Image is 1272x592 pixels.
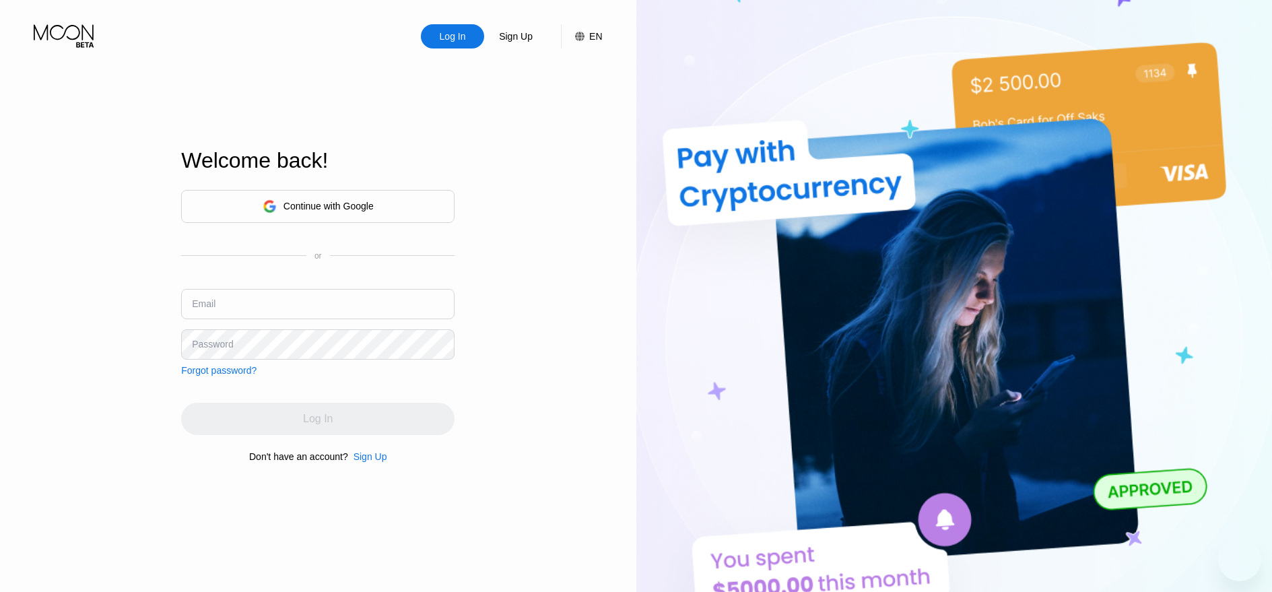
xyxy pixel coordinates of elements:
div: Continue with Google [283,201,374,211]
div: Log In [421,24,484,48]
div: Log In [438,30,467,43]
div: Forgot password? [181,365,257,376]
div: Password [192,339,233,350]
div: Welcome back! [181,148,455,173]
div: EN [561,24,602,48]
div: Don't have an account? [249,451,348,462]
div: Sign Up [354,451,387,462]
div: Sign Up [498,30,534,43]
div: Email [192,298,215,309]
iframe: Button to launch messaging window [1218,538,1261,581]
div: or [314,251,322,261]
div: Sign Up [484,24,547,48]
div: Continue with Google [181,190,455,223]
div: Sign Up [348,451,387,462]
div: EN [589,31,602,42]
